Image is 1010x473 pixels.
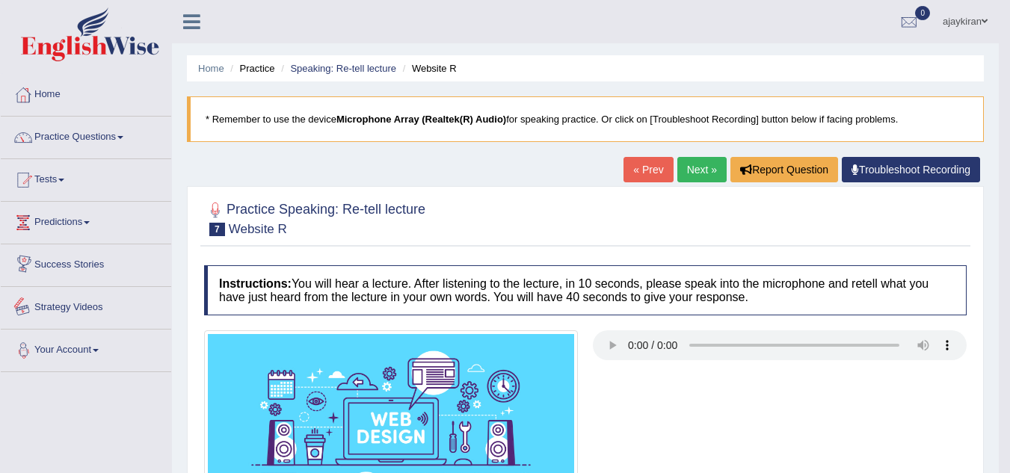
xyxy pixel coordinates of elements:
b: Instructions: [219,277,292,290]
a: Success Stories [1,244,171,282]
li: Website R [399,61,457,75]
a: Predictions [1,202,171,239]
b: Microphone Array (Realtek(R) Audio) [336,114,506,125]
a: Troubleshoot Recording [842,157,980,182]
h4: You will hear a lecture. After listening to the lecture, in 10 seconds, please speak into the mic... [204,265,967,315]
a: Home [198,63,224,74]
small: Website R [229,222,287,236]
span: 7 [209,223,225,236]
a: « Prev [623,157,673,182]
a: Home [1,74,171,111]
a: Practice Questions [1,117,171,154]
a: Your Account [1,330,171,367]
blockquote: * Remember to use the device for speaking practice. Or click on [Troubleshoot Recording] button b... [187,96,984,142]
a: Strategy Videos [1,287,171,324]
a: Speaking: Re-tell lecture [290,63,396,74]
h2: Practice Speaking: Re-tell lecture [204,199,425,236]
a: Next » [677,157,727,182]
li: Practice [227,61,274,75]
a: Tests [1,159,171,197]
button: Report Question [730,157,838,182]
span: 0 [915,6,930,20]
